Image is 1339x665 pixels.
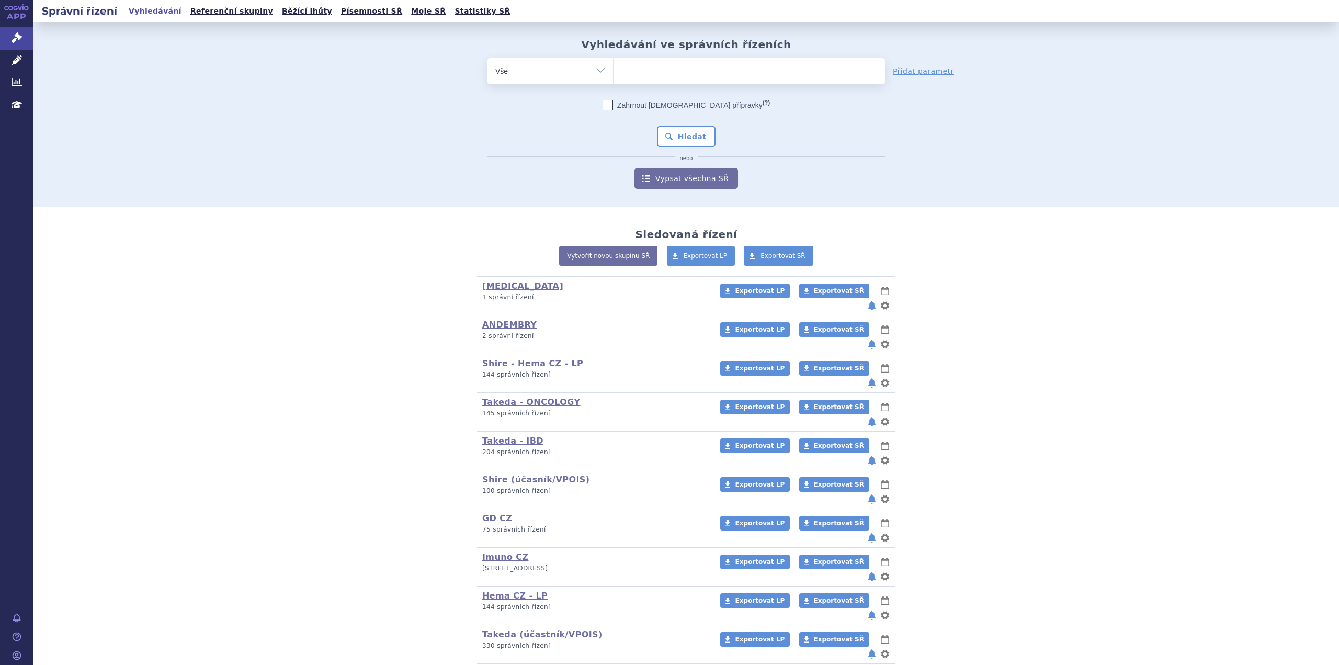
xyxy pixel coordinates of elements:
a: Běžící lhůty [279,4,335,18]
button: nastavení [880,648,890,660]
span: Exportovat LP [684,252,728,260]
button: lhůty [880,633,890,646]
p: 145 správních řízení [482,409,707,418]
span: Exportovat SŘ [761,252,805,260]
span: Exportovat LP [735,403,785,411]
a: Imuno CZ [482,552,529,562]
a: Exportovat LP [720,322,790,337]
button: lhůty [880,478,890,491]
button: lhůty [880,323,890,336]
p: 1 správní řízení [482,293,707,302]
span: Exportovat LP [735,365,785,372]
p: 330 správních řízení [482,641,707,650]
button: notifikace [867,338,877,351]
a: Exportovat LP [720,400,790,414]
button: nastavení [880,415,890,428]
button: nastavení [880,493,890,505]
span: Exportovat SŘ [814,326,864,333]
p: 204 správních řízení [482,448,707,457]
button: nastavení [880,299,890,312]
p: 2 správní řízení [482,332,707,341]
i: nebo [675,155,698,162]
a: Exportovat SŘ [799,555,869,569]
button: lhůty [880,594,890,607]
a: Exportovat SŘ [799,284,869,298]
span: Exportovat LP [735,597,785,604]
span: Exportovat SŘ [814,520,864,527]
span: Exportovat SŘ [814,481,864,488]
a: Exportovat SŘ [799,322,869,337]
a: [MEDICAL_DATA] [482,281,563,291]
a: Exportovat LP [667,246,735,266]
button: nastavení [880,532,890,544]
span: Exportovat LP [735,326,785,333]
button: lhůty [880,401,890,413]
a: Exportovat SŘ [799,361,869,376]
a: Exportovat SŘ [799,477,869,492]
a: Exportovat LP [720,477,790,492]
button: lhůty [880,439,890,452]
a: Exportovat LP [720,555,790,569]
a: Vytvořit novou skupinu SŘ [559,246,657,266]
button: lhůty [880,556,890,568]
button: notifikace [867,648,877,660]
a: Takeda - ONCOLOGY [482,397,580,407]
span: Exportovat SŘ [814,287,864,295]
a: Exportovat LP [720,438,790,453]
p: 75 správních řízení [482,525,707,534]
a: Exportovat LP [720,361,790,376]
p: 100 správních řízení [482,487,707,495]
button: lhůty [880,517,890,529]
span: Exportovat SŘ [814,636,864,643]
span: Exportovat LP [735,558,785,566]
span: Exportovat SŘ [814,403,864,411]
span: Exportovat LP [735,636,785,643]
button: nastavení [880,609,890,622]
button: notifikace [867,570,877,583]
a: Exportovat LP [720,516,790,531]
span: Exportovat LP [735,442,785,449]
button: notifikace [867,299,877,312]
button: notifikace [867,493,877,505]
button: lhůty [880,362,890,375]
a: Exportovat SŘ [799,516,869,531]
p: [STREET_ADDRESS] [482,564,707,573]
a: Písemnosti SŘ [338,4,405,18]
button: nastavení [880,377,890,389]
button: lhůty [880,285,890,297]
button: nastavení [880,570,890,583]
p: 144 správních řízení [482,370,707,379]
h2: Sledovaná řízení [635,228,737,241]
a: Hema CZ - LP [482,591,548,601]
a: Vyhledávání [126,4,185,18]
span: Exportovat LP [735,481,785,488]
h2: Vyhledávání ve správních řízeních [581,38,791,51]
a: GD CZ [482,513,512,523]
h2: Správní řízení [33,4,126,18]
p: 144 správních řízení [482,603,707,612]
a: ANDEMBRY [482,320,537,330]
span: Exportovat SŘ [814,365,864,372]
a: Exportovat SŘ [799,438,869,453]
button: notifikace [867,454,877,467]
button: notifikace [867,377,877,389]
span: Exportovat LP [735,520,785,527]
a: Exportovat LP [720,632,790,647]
button: Hledat [657,126,716,147]
a: Exportovat SŘ [799,400,869,414]
button: notifikace [867,609,877,622]
a: Exportovat SŘ [799,632,869,647]
a: Exportovat SŘ [744,246,813,266]
a: Statistiky SŘ [451,4,513,18]
span: Exportovat SŘ [814,442,864,449]
a: Takeda - IBD [482,436,543,446]
a: Moje SŘ [408,4,449,18]
button: nastavení [880,454,890,467]
span: Exportovat LP [735,287,785,295]
a: Exportovat LP [720,284,790,298]
a: Přidat parametr [893,66,954,76]
a: Shire - Hema CZ - LP [482,358,583,368]
button: nastavení [880,338,890,351]
a: Takeda (účastník/VPOIS) [482,629,603,639]
a: Vypsat všechna SŘ [634,168,738,189]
